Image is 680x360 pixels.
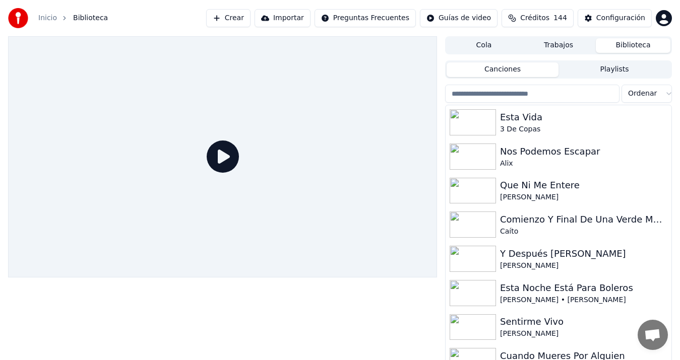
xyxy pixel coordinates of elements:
div: [PERSON_NAME] [500,329,667,339]
div: Nos Podemos Escapar [500,145,667,159]
div: 3 De Copas [500,124,667,134]
button: Importar [255,9,311,27]
nav: breadcrumb [38,13,108,23]
button: Biblioteca [596,38,670,53]
button: Preguntas Frecuentes [315,9,416,27]
a: Chat abierto [638,320,668,350]
button: Crear [206,9,251,27]
div: [PERSON_NAME] • [PERSON_NAME] [500,295,667,305]
div: Que Ni Me Entere [500,178,667,192]
a: Inicio [38,13,57,23]
div: Configuración [596,13,645,23]
span: Créditos [520,13,549,23]
div: Sentirme Vivo [500,315,667,329]
div: Alix [500,159,667,169]
button: Canciones [447,62,559,77]
span: Ordenar [628,89,657,99]
button: Guías de video [420,9,498,27]
div: Comienzo Y Final De Una Verde Mañana [500,212,667,227]
span: 144 [553,13,567,23]
img: youka [8,8,28,28]
div: Caíto [500,227,667,237]
button: Trabajos [521,38,596,53]
div: Esta Noche Está Para Boleros [500,281,667,295]
div: Y Después [PERSON_NAME] [500,247,667,261]
button: Créditos144 [502,9,574,27]
span: Biblioteca [73,13,108,23]
button: Cola [447,38,521,53]
div: Esta Vida [500,110,667,124]
button: Configuración [578,9,652,27]
div: [PERSON_NAME] [500,261,667,271]
div: [PERSON_NAME] [500,192,667,202]
button: Playlists [559,62,670,77]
